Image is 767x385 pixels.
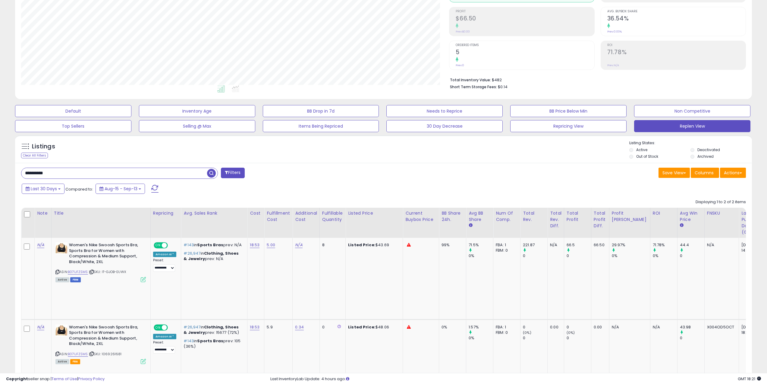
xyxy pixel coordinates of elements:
[680,253,704,259] div: 0
[153,252,177,257] div: Amazon AI *
[89,269,126,274] span: | SKU: IT-GJOB-EUWX
[139,105,255,117] button: Inventory Age
[442,242,461,248] div: 99%
[184,250,239,262] span: Clothing, Shoes & Jewelry
[496,210,518,223] div: Num of Comp.
[55,324,146,364] div: ASIN:
[153,340,177,354] div: Preset:
[594,324,605,330] div: 0.00
[697,154,714,159] label: Archived
[707,324,734,330] div: X004OD5OCT
[456,15,594,23] h2: $66.50
[55,359,69,364] span: All listings currently available for purchase on Amazon
[456,44,594,47] span: Ordered Items
[6,376,105,382] div: seller snap | |
[55,324,68,337] img: 41eWphauveL._SL40_.jpg
[54,210,148,216] div: Title
[738,376,761,382] span: 2025-10-14 18:21 GMT
[691,168,719,178] button: Columns
[567,330,575,335] small: (0%)
[69,242,142,266] b: Women's Nike Swoosh Sports Bra, Sports Bra for Women with Compression & Medium Support, Black/Whi...
[629,140,752,146] p: Listing States:
[510,120,627,132] button: Repricing View
[70,359,80,364] span: FBA
[634,105,750,117] button: Non Competitive
[184,324,243,335] p: in prev: 15677 (72%)
[184,324,239,335] span: Clothing, Shoes & Jewelry
[469,335,493,341] div: 0%
[469,242,493,248] div: 71.5%
[6,376,28,382] strong: Copyright
[612,253,650,259] div: 0%
[68,352,88,357] a: B071JFZSMS
[594,242,605,248] div: 66.50
[707,242,734,248] div: N/A
[267,242,275,248] a: 5.00
[456,64,464,67] small: Prev: 0
[523,324,547,330] div: 0
[153,258,177,272] div: Preset:
[607,15,746,23] h2: 36.54%
[295,242,302,248] a: N/A
[523,253,547,259] div: 0
[154,243,162,248] span: ON
[37,324,44,330] a: N/A
[607,44,746,47] span: ROI
[69,324,142,348] b: Women's Nike Swoosh Sports Bra, Sports Bra for Women with Compression & Medium Support, Black/Whi...
[250,242,259,248] a: 18.53
[221,168,244,178] button: Filters
[607,64,619,67] small: Prev: N/A
[15,120,131,132] button: Top Sellers
[184,324,200,330] span: #26,947
[680,242,704,248] div: 44.4
[680,210,702,223] div: Avg Win Price
[567,210,589,223] div: Total Profit
[450,76,741,83] li: $482
[653,253,677,259] div: 0%
[456,30,470,33] small: Prev: $0.00
[607,30,622,33] small: Prev: 0.00%
[469,210,491,223] div: Avg BB Share
[78,376,105,382] a: Privacy Policy
[653,210,675,216] div: ROI
[184,242,194,248] span: #143
[32,142,55,151] h5: Listings
[496,330,516,335] div: FBM: 0
[184,338,243,349] p: in prev: 105 (36%)
[469,223,472,228] small: Avg BB Share.
[607,49,746,57] h2: 71.78%
[442,210,464,223] div: BB Share 24h.
[456,49,594,57] h2: 5
[167,243,177,248] span: OFF
[607,10,746,13] span: Avg. Buybox Share
[550,242,559,248] div: N/A
[680,223,684,228] small: Avg Win Price.
[184,242,243,248] p: in prev: N/A
[496,242,516,248] div: FBA: 1
[184,251,243,262] p: in prev: N/A
[523,335,547,341] div: 0
[184,210,245,216] div: Avg. Sales Rank
[153,334,177,339] div: Amazon AI *
[741,324,761,335] div: [DATE] 18:28:23
[267,324,288,330] div: 5.9
[510,105,627,117] button: BB Price Below Min
[659,168,690,178] button: Save View
[295,324,304,330] a: 0.34
[523,242,547,248] div: 221.87
[612,324,646,330] div: N/A
[22,184,64,194] button: Last 30 Days
[348,242,398,248] div: $43.69
[469,324,493,330] div: 1.57%
[184,338,194,344] span: #143
[567,253,591,259] div: 0
[21,153,48,158] div: Clear All Filters
[680,324,704,330] div: 43.98
[386,120,503,132] button: 30 Day Decrease
[680,335,704,341] div: 0
[139,120,255,132] button: Selling @ Max
[386,105,503,117] button: Needs to Reprice
[496,248,516,253] div: FBM: 0
[653,242,677,248] div: 71.78%
[348,242,376,248] b: Listed Price:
